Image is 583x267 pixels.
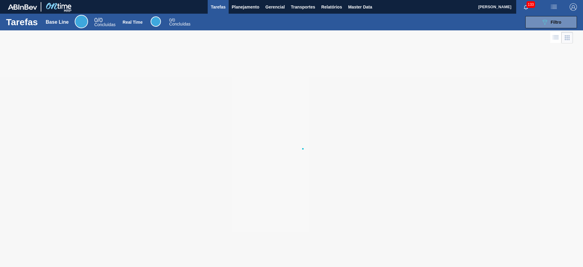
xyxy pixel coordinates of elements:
[525,16,577,28] button: Filtro
[291,3,315,11] span: Transportes
[46,19,69,25] div: Base Line
[551,20,561,25] span: Filtro
[265,3,285,11] span: Gerencial
[94,22,115,27] span: Concluídas
[123,20,143,25] div: Real Time
[169,22,190,26] span: Concluídas
[94,18,115,27] div: Base Line
[75,15,88,28] div: Base Line
[151,16,161,27] div: Real Time
[94,17,103,23] span: / 0
[527,1,535,8] span: 133
[232,3,259,11] span: Planejamento
[550,3,557,11] img: userActions
[94,17,97,23] span: 0
[321,3,342,11] span: Relatórios
[169,18,175,22] span: / 0
[169,18,172,22] span: 0
[570,3,577,11] img: Logout
[516,3,536,11] button: Notificações
[211,3,226,11] span: Tarefas
[348,3,372,11] span: Master Data
[6,19,38,26] h1: Tarefas
[8,4,37,10] img: TNhmsLtSVTkK8tSr43FrP2fwEKptu5GPRR3wAAAABJRU5ErkJggg==
[169,18,190,26] div: Real Time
